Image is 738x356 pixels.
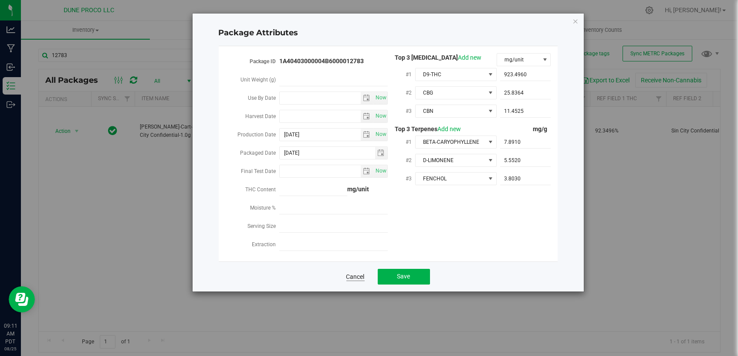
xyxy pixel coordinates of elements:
label: Final Test Date [241,163,279,179]
label: Serving Size [247,218,279,234]
a: Add new [458,54,482,61]
input: 5.5520 [500,154,551,166]
label: Packaged Date [240,145,279,161]
iframe: Resource center [9,286,35,312]
label: THC Content [245,182,279,197]
span: select [361,110,373,122]
input: 3.8030 [500,173,551,185]
span: Top 3 Terpenes [388,125,461,132]
span: select [361,165,373,177]
span: select [361,129,373,141]
strong: mg/unit [347,186,369,193]
span: CBG [416,87,485,99]
button: Close modal [572,16,579,26]
span: select [361,92,373,104]
label: #2 [406,85,415,101]
input: 923.4960 [500,68,551,81]
label: Extraction [252,237,279,252]
label: #2 [406,153,415,168]
label: Production Date [237,127,279,142]
label: Use By Date [248,90,279,106]
input: 7.8910 [500,136,551,148]
span: Set Current date [373,128,388,141]
span: BETA-CARYOPHYLLENE [416,136,485,148]
span: D-LIMONENE [416,154,485,166]
label: Harvest Date [245,108,279,124]
span: FENCHOL [416,173,485,185]
input: 25.8364 [500,87,551,99]
button: Save [378,269,430,285]
span: select [373,129,388,141]
span: select [373,110,388,122]
span: select [375,147,388,159]
a: Cancel [346,272,365,281]
h4: Package Attributes [219,27,558,39]
span: mg/unit [497,54,540,66]
span: Save [397,273,410,280]
span: select [373,165,388,177]
label: #1 [406,134,415,150]
span: Top 3 [MEDICAL_DATA] [388,54,482,61]
span: D9-THC [416,68,485,81]
span: mg/g [533,125,551,132]
label: Unit Weight (g) [240,72,279,88]
span: select [373,92,388,104]
strong: 1A40403000004B6000012783 [279,58,364,64]
span: CBN [416,105,485,117]
strong: Package ID [250,58,276,64]
span: Set Current date [373,165,388,177]
span: Set Current date [373,110,388,122]
label: #3 [406,103,415,119]
label: #3 [406,171,415,186]
label: Moisture % [250,200,279,216]
input: 11.4525 [500,105,551,117]
span: Set Current date [373,92,388,104]
a: Add new [438,125,461,132]
label: #1 [406,67,415,82]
